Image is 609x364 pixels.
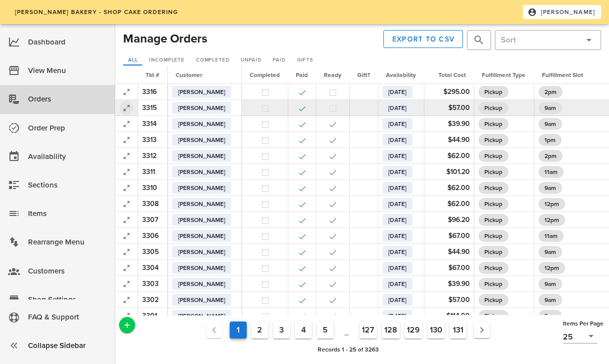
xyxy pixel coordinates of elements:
button: Expand Record [120,261,134,275]
td: $39.90 [424,276,474,292]
span: Pickup [484,310,502,322]
span: [PERSON_NAME] [178,278,225,290]
span: [PERSON_NAME] [178,166,225,178]
th: Tkt # [138,66,168,84]
span: [DATE] [388,278,406,290]
span: 9am [544,294,556,306]
div: FAQ & Support [28,309,107,325]
span: Paid [296,71,308,78]
div: Dashboard [28,34,107,50]
span: [DATE] [388,134,406,146]
span: 12pm [544,198,559,210]
button: Expand Record [120,149,134,163]
span: [PERSON_NAME] Bakery - Shop Cake Ordering [14,8,178,15]
span: 9am [544,278,556,290]
span: 9am [544,102,556,114]
span: Pickup [484,294,502,306]
td: 3313 [138,132,168,148]
span: [DATE] [388,294,406,306]
span: Pickup [484,118,502,130]
th: Total Cost [424,66,474,84]
span: Completed [250,71,280,78]
span: 2pm [544,86,556,98]
th: Fulfillment Type [474,66,534,84]
span: [DATE] [388,118,406,130]
td: 3303 [138,276,168,292]
th: Availability [378,66,424,84]
button: Next page [474,322,490,338]
button: Add a New Record [119,317,135,333]
td: 3312 [138,148,168,164]
td: $44.90 [424,132,474,148]
div: 25 [563,332,573,341]
td: $62.00 [424,148,474,164]
th: Completed [242,66,288,84]
span: Ready [324,71,341,78]
td: 3316 [138,84,168,100]
span: [PERSON_NAME] [178,230,225,242]
td: 3306 [138,228,168,244]
button: Expand Record [120,165,134,179]
span: Customer [176,71,202,78]
span: Tkt # [146,71,159,78]
div: Hit Enter to search [467,30,491,50]
span: 9am [544,246,556,258]
td: $67.00 [424,228,474,244]
nav: Pagination Navigation [137,319,559,341]
span: [PERSON_NAME] [178,262,225,274]
button: Goto Page 128 [382,321,400,338]
span: Pickup [484,166,502,178]
span: [PERSON_NAME] [178,118,225,130]
div: Rearrange Menu [28,234,107,250]
span: 11am [544,166,557,178]
span: Gifts [297,57,313,63]
th: Gift? [349,66,378,84]
span: 11am [544,230,557,242]
th: Paid [288,66,316,84]
td: $62.00 [424,196,474,212]
span: Pickup [484,102,502,114]
td: 3302 [138,292,168,308]
button: Expand Record [120,245,134,259]
span: [PERSON_NAME] [529,7,595,16]
span: 12pm [544,262,559,274]
div: Order Prep [28,120,107,136]
span: Fulfillment Slot [542,71,583,78]
button: prepend icon [473,34,485,46]
div: Records 1 - 25 of 3263 [135,343,561,356]
button: Goto Page 4 [295,321,312,338]
span: [DATE] [388,102,406,114]
h2: Manage Orders [123,30,207,48]
span: Pickup [484,134,502,146]
span: [PERSON_NAME] [178,294,225,306]
span: Incomplete [149,57,185,63]
td: $295.00 [424,84,474,100]
td: 3311 [138,164,168,180]
td: $62.00 [424,180,474,196]
button: Expand Record [120,133,134,147]
td: $96.20 [424,212,474,228]
a: All [123,55,142,65]
span: [PERSON_NAME] [178,102,225,114]
div: Shop Settings [28,291,107,308]
td: 3301 [138,308,168,324]
span: Completed [196,57,230,63]
span: [DATE] [388,262,406,274]
div: 25 [563,330,597,343]
span: [PERSON_NAME] [178,86,225,98]
span: [PERSON_NAME] [178,150,225,162]
button: Current Page, Page 1 [230,321,247,338]
span: Pickup [484,182,502,194]
div: Customers [28,263,107,279]
span: [DATE] [388,86,406,98]
a: Incomplete [144,55,189,65]
td: $44.90 [424,244,474,260]
span: Export to CSV [392,35,455,43]
span: Pickup [484,278,502,290]
span: 2pm [544,150,556,162]
span: 9am [544,310,556,322]
span: 12pm [544,214,559,226]
button: Goto Page 5 [317,321,334,338]
td: $57.00 [424,292,474,308]
a: Unpaid [236,55,266,65]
